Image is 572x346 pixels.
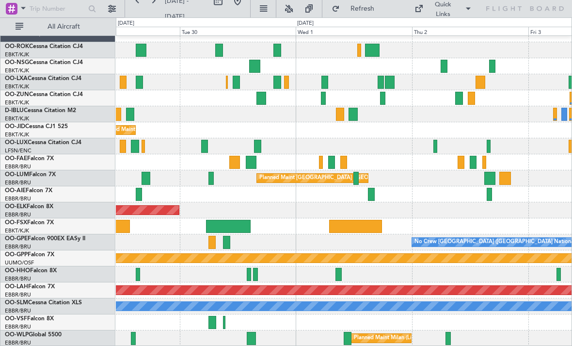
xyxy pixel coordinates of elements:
[5,60,29,66] span: OO-NSG
[5,140,81,146] a: OO-LUXCessna Citation CJ4
[5,44,29,49] span: OO-ROK
[5,316,27,322] span: OO-VSF
[5,83,29,90] a: EBKT/KJK
[5,179,31,186] a: EBBR/BRU
[5,92,83,98] a: OO-ZUNCessna Citation CJ4
[5,268,30,274] span: OO-HHO
[5,252,54,258] a: OO-GPPFalcon 7X
[342,5,382,12] span: Refresh
[412,27,528,35] div: Thu 2
[5,300,82,306] a: OO-SLMCessna Citation XLS
[5,300,28,306] span: OO-SLM
[5,76,81,82] a: OO-LXACessna Citation CJ4
[5,51,29,58] a: EBKT/KJK
[5,332,62,338] a: OO-WLPGlobal 5500
[5,284,28,290] span: OO-LAH
[5,156,54,162] a: OO-FAEFalcon 7X
[5,188,52,194] a: OO-AIEFalcon 7X
[118,19,134,28] div: [DATE]
[5,172,29,178] span: OO-LUM
[5,108,76,114] a: D-IBLUCessna Citation M2
[5,204,53,210] a: OO-ELKFalcon 8X
[5,60,83,66] a: OO-NSGCessna Citation CJ4
[180,27,296,35] div: Tue 30
[5,188,26,194] span: OO-AIE
[5,76,28,82] span: OO-LXA
[296,27,412,35] div: Wed 1
[410,1,477,16] button: Quick Links
[259,171,435,185] div: Planned Maint [GEOGRAPHIC_DATA] ([GEOGRAPHIC_DATA] National)
[5,316,54,322] a: OO-VSFFalcon 8X
[327,1,385,16] button: Refresh
[5,307,31,314] a: EBBR/BRU
[5,243,31,250] a: EBBR/BRU
[5,124,25,130] span: OO-JID
[5,195,31,202] a: EBBR/BRU
[5,236,28,242] span: OO-GPE
[5,220,54,226] a: OO-FSXFalcon 7X
[5,163,31,170] a: EBBR/BRU
[5,332,29,338] span: OO-WLP
[5,323,31,330] a: EBBR/BRU
[5,156,27,162] span: OO-FAE
[5,252,28,258] span: OO-GPP
[5,291,31,298] a: EBBR/BRU
[354,331,424,346] div: Planned Maint Milan (Linate)
[11,19,105,34] button: All Aircraft
[5,44,83,49] a: OO-ROKCessna Citation CJ4
[5,92,29,98] span: OO-ZUN
[5,204,27,210] span: OO-ELK
[5,140,28,146] span: OO-LUX
[5,67,29,74] a: EBKT/KJK
[5,211,31,218] a: EBBR/BRU
[5,227,29,234] a: EBKT/KJK
[5,115,29,122] a: EBKT/KJK
[5,131,29,138] a: EBKT/KJK
[5,268,57,274] a: OO-HHOFalcon 8X
[25,23,102,30] span: All Aircraft
[297,19,314,28] div: [DATE]
[5,284,55,290] a: OO-LAHFalcon 7X
[5,236,85,242] a: OO-GPEFalcon 900EX EASy II
[30,1,85,16] input: Trip Number
[5,275,31,282] a: EBBR/BRU
[64,27,180,35] div: Mon 29
[5,124,68,130] a: OO-JIDCessna CJ1 525
[5,220,27,226] span: OO-FSX
[5,147,32,154] a: LFSN/ENC
[5,172,56,178] a: OO-LUMFalcon 7X
[5,259,34,266] a: UUMO/OSF
[5,99,29,106] a: EBKT/KJK
[5,108,24,114] span: D-IBLU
